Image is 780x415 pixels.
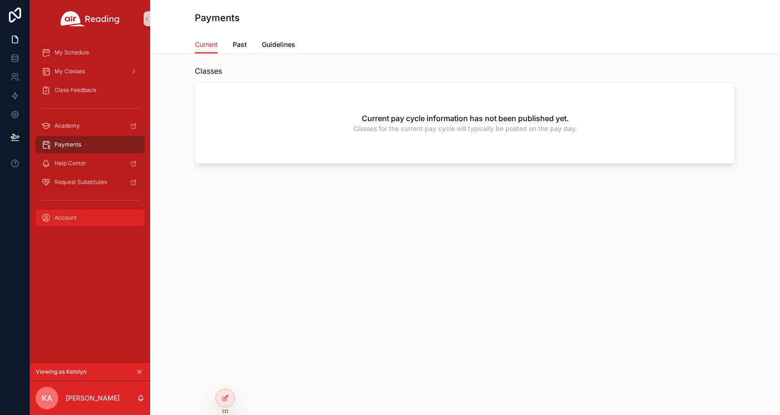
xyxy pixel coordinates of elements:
span: Viewing as Katelyn [36,368,86,376]
div: scrollable content [30,38,150,238]
a: Help Center [36,155,145,172]
span: Guidelines [262,40,295,49]
a: Current [195,36,218,54]
a: My Schedule [36,44,145,61]
span: Classes [195,65,222,77]
p: [PERSON_NAME] [66,393,120,403]
a: Guidelines [262,36,295,55]
span: Academy [54,122,80,130]
a: Account [36,209,145,226]
span: My Classes [54,68,85,75]
a: My Classes [36,63,145,80]
a: Class Feedback [36,82,145,99]
a: Past [233,36,247,55]
h2: Current pay cycle information has not been published yet. [362,113,569,124]
span: Request Substitutes [54,178,107,186]
img: App logo [61,11,120,26]
span: Classes for the current pay cycle will typically be posted on the pay day. [353,124,577,133]
span: Account [54,214,76,222]
span: Help Center [54,160,86,167]
span: KA [42,392,52,404]
span: My Schedule [54,49,89,56]
span: Class Feedback [54,86,97,94]
a: Request Substitutes [36,174,145,191]
a: Academy [36,117,145,134]
a: Payments [36,136,145,153]
span: Current [195,40,218,49]
span: Past [233,40,247,49]
span: Payments [54,141,81,148]
h1: Payments [195,11,240,24]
